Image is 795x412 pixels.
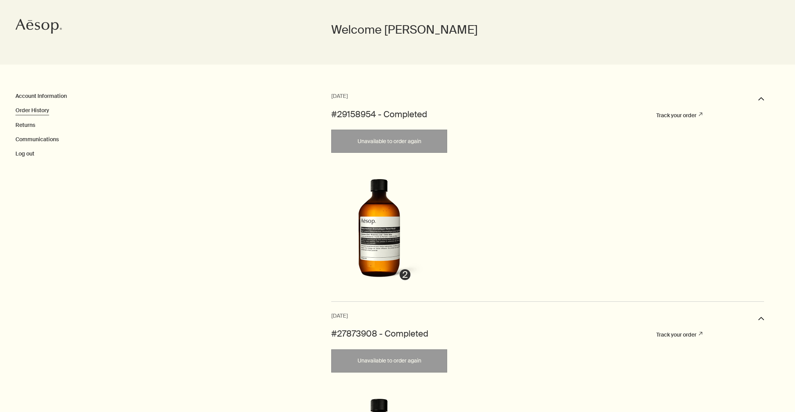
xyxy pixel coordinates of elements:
[656,112,702,119] a: Track your order
[15,121,35,128] a: Returns
[331,109,427,121] h2: #29158954 - Completed
[15,107,49,114] a: Order History
[331,311,348,321] span: [DATE]
[758,92,764,109] button: Open
[331,130,447,153] button: Unavailable to order again
[331,328,428,340] h2: #27873908 - Completed
[15,19,62,34] svg: Aesop
[15,92,331,158] nav: My Account Page Menu Navigation
[331,92,348,101] span: [DATE]
[15,150,34,158] button: Log out
[758,311,764,328] button: Open
[331,349,447,373] button: Unavailable to order again
[400,269,410,280] div: 2
[656,331,702,338] a: Track your order
[14,17,64,38] a: Aesop
[15,92,67,99] a: Account Information
[15,136,59,143] a: Communications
